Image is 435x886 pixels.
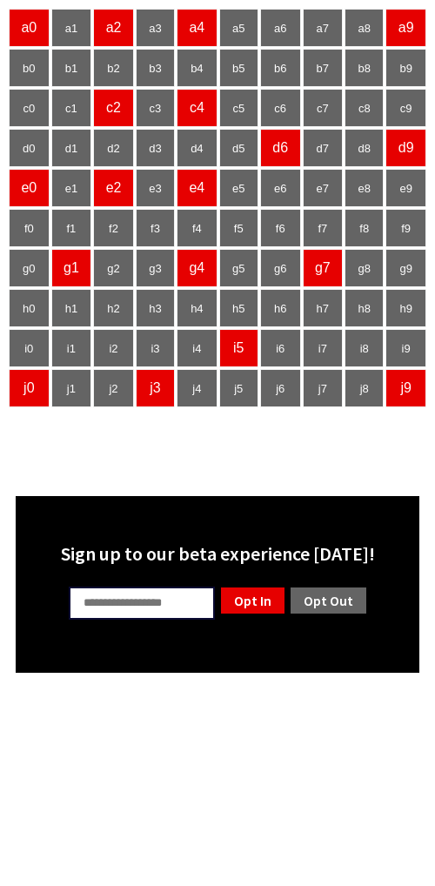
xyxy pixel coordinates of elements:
td: f0 [9,209,50,247]
td: h8 [345,289,384,327]
td: h1 [51,289,92,327]
td: b9 [385,49,426,87]
td: a8 [345,9,384,47]
td: g5 [219,249,258,287]
td: i0 [9,329,50,367]
td: j6 [260,369,301,407]
td: j2 [93,369,134,407]
td: h2 [93,289,134,327]
td: f8 [345,209,384,247]
td: b8 [345,49,384,87]
td: c4 [177,89,217,127]
td: i2 [93,329,134,367]
div: Sign up to our beta experience [DATE]! [26,541,409,566]
td: b0 [9,49,50,87]
td: i4 [177,329,217,367]
td: f9 [385,209,426,247]
td: g8 [345,249,384,287]
td: f2 [93,209,134,247]
td: b2 [93,49,134,87]
td: i7 [303,329,344,367]
td: e5 [219,169,258,207]
td: a9 [385,9,426,47]
td: h9 [385,289,426,327]
td: j1 [51,369,92,407]
td: j4 [177,369,217,407]
td: b1 [51,49,92,87]
td: g9 [385,249,426,287]
td: i8 [345,329,384,367]
td: i1 [51,329,92,367]
td: e9 [385,169,426,207]
td: e0 [9,169,50,207]
td: i6 [260,329,301,367]
td: c7 [303,89,344,127]
td: h7 [303,289,344,327]
td: a7 [303,9,344,47]
td: e4 [177,169,217,207]
td: e3 [136,169,175,207]
td: b6 [260,49,301,87]
td: a0 [9,9,50,47]
td: d5 [219,129,258,167]
td: g2 [93,249,134,287]
td: g1 [51,249,92,287]
td: f5 [219,209,258,247]
td: a5 [219,9,258,47]
td: c2 [93,89,134,127]
td: c9 [385,89,426,127]
td: c1 [51,89,92,127]
td: h3 [136,289,175,327]
td: j0 [9,369,50,407]
td: h6 [260,289,301,327]
td: d7 [303,129,344,167]
a: Opt Out [289,586,368,615]
td: h4 [177,289,217,327]
td: g0 [9,249,50,287]
td: d4 [177,129,217,167]
td: e2 [93,169,134,207]
td: e6 [260,169,301,207]
td: j7 [303,369,344,407]
td: d3 [136,129,175,167]
td: g4 [177,249,217,287]
td: a4 [177,9,217,47]
td: d1 [51,129,92,167]
td: d2 [93,129,134,167]
td: j3 [136,369,175,407]
td: g6 [260,249,301,287]
td: c5 [219,89,258,127]
td: b5 [219,49,258,87]
td: f3 [136,209,175,247]
td: f1 [51,209,92,247]
td: f6 [260,209,301,247]
td: g3 [136,249,175,287]
td: d8 [345,129,384,167]
td: g7 [303,249,344,287]
td: i9 [385,329,426,367]
td: b4 [177,49,217,87]
td: j9 [385,369,426,407]
td: i5 [219,329,258,367]
td: c8 [345,89,384,127]
td: f4 [177,209,217,247]
td: e7 [303,169,344,207]
td: a1 [51,9,92,47]
td: d9 [385,129,426,167]
td: b7 [303,49,344,87]
td: h5 [219,289,258,327]
td: b3 [136,49,175,87]
td: c0 [9,89,50,127]
td: j5 [219,369,258,407]
td: e1 [51,169,92,207]
td: i3 [136,329,175,367]
td: a3 [136,9,175,47]
td: d0 [9,129,50,167]
td: e8 [345,169,384,207]
td: f7 [303,209,344,247]
td: a6 [260,9,301,47]
a: Opt In [219,586,286,615]
td: a2 [93,9,134,47]
td: c3 [136,89,175,127]
td: j8 [345,369,384,407]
